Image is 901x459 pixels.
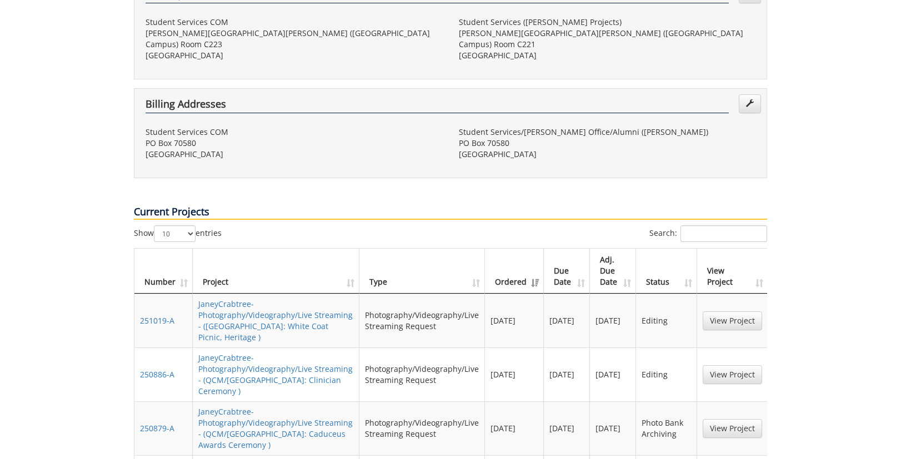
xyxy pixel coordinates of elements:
[154,225,196,242] select: Showentries
[198,406,353,450] a: JaneyCrabtree-Photography/Videography/Live Streaming - (QCM/[GEOGRAPHIC_DATA]: Caduceus Awards Ce...
[636,347,697,401] td: Editing
[590,249,636,294] th: Adj. Due Date: activate to sort column ascending
[485,249,544,294] th: Ordered: activate to sort column ascending
[198,299,353,342] a: JaneyCrabtree-Photography/Videography/Live Streaming - ([GEOGRAPHIC_DATA]: White Coat Picnic, Her...
[198,352,353,396] a: JaneyCrabtree-Photography/Videography/Live Streaming - (QCM/[GEOGRAPHIC_DATA]: Clinician Ceremony )
[134,205,767,220] p: Current Projects
[544,401,590,455] td: [DATE]
[485,294,544,347] td: [DATE]
[485,401,544,455] td: [DATE]
[703,311,762,330] a: View Project
[140,369,174,380] a: 250886-A
[146,28,442,50] p: [PERSON_NAME][GEOGRAPHIC_DATA][PERSON_NAME] ([GEOGRAPHIC_DATA] Campus) Room C223
[146,127,442,138] p: Student Services COM
[359,249,485,294] th: Type: activate to sort column ascending
[359,401,485,455] td: Photography/Videography/Live Streaming Request
[146,138,442,149] p: PO Box 70580
[459,127,755,138] p: Student Services/[PERSON_NAME] Office/Alumni ([PERSON_NAME])
[359,294,485,347] td: Photography/Videography/Live Streaming Request
[590,401,636,455] td: [DATE]
[636,401,697,455] td: Photo Bank Archiving
[590,294,636,347] td: [DATE]
[193,249,359,294] th: Project: activate to sort column ascending
[146,50,442,61] p: [GEOGRAPHIC_DATA]
[459,138,755,149] p: PO Box 70580
[146,17,442,28] p: Student Services COM
[636,249,697,294] th: Status: activate to sort column ascending
[359,347,485,401] td: Photography/Videography/Live Streaming Request
[697,249,768,294] th: View Project: activate to sort column ascending
[703,365,762,384] a: View Project
[140,315,174,326] a: 251019-A
[739,94,761,113] a: Edit Addresses
[636,294,697,347] td: Editing
[544,294,590,347] td: [DATE]
[146,99,729,113] h4: Billing Addresses
[590,347,636,401] td: [DATE]
[459,50,755,61] p: [GEOGRAPHIC_DATA]
[703,419,762,438] a: View Project
[485,347,544,401] td: [DATE]
[134,249,193,294] th: Number: activate to sort column ascending
[459,28,755,50] p: [PERSON_NAME][GEOGRAPHIC_DATA][PERSON_NAME] ([GEOGRAPHIC_DATA] Campus) Room C221
[544,347,590,401] td: [DATE]
[544,249,590,294] th: Due Date: activate to sort column ascending
[459,149,755,160] p: [GEOGRAPHIC_DATA]
[134,225,222,242] label: Show entries
[459,17,755,28] p: Student Services ([PERSON_NAME] Projects)
[146,149,442,160] p: [GEOGRAPHIC_DATA]
[140,423,174,433] a: 250879-A
[680,225,767,242] input: Search:
[649,225,767,242] label: Search:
